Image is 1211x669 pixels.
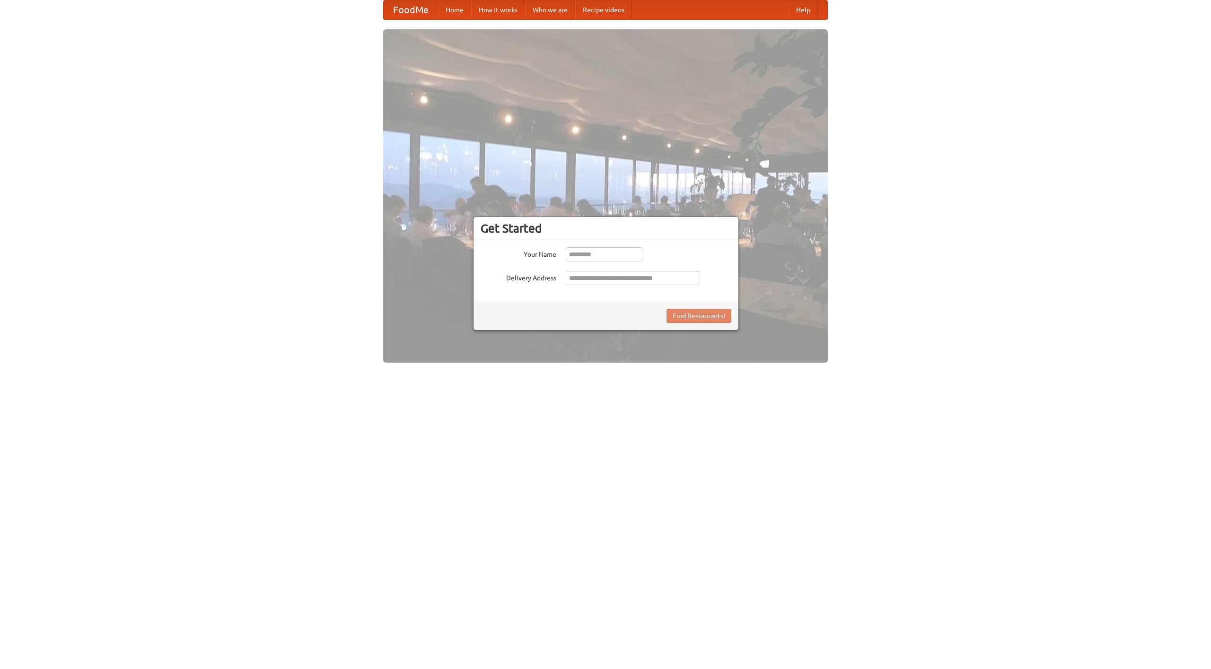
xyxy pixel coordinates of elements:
a: How it works [471,0,525,19]
a: Who we are [525,0,575,19]
a: Help [789,0,818,19]
a: FoodMe [384,0,438,19]
label: Your Name [481,247,556,259]
a: Recipe videos [575,0,632,19]
label: Delivery Address [481,271,556,283]
button: Find Restaurants! [667,309,731,323]
h3: Get Started [481,221,731,235]
a: Home [438,0,471,19]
